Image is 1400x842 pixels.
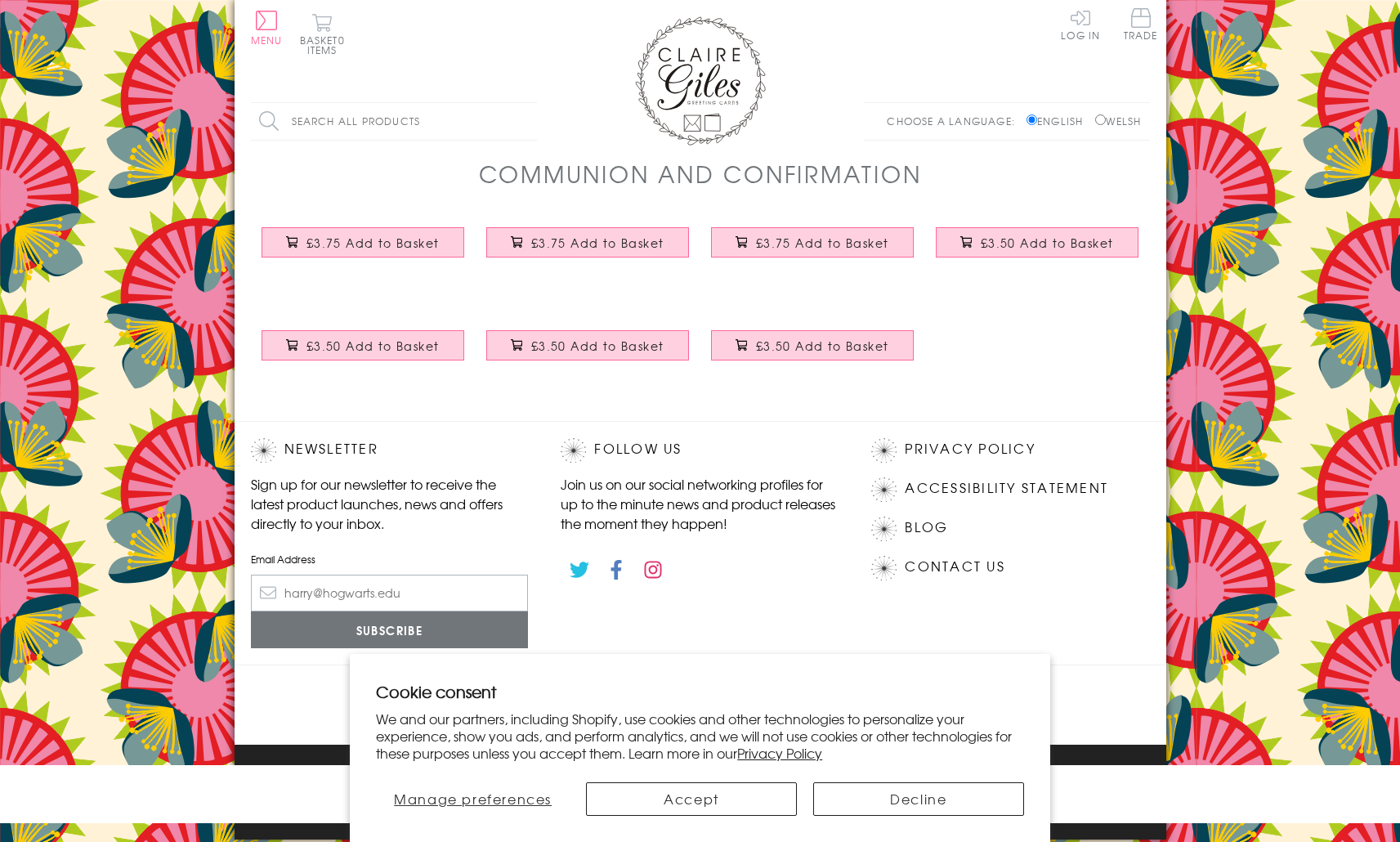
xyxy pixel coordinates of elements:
[394,789,552,808] span: Manage preferences
[925,215,1150,285] a: Confirmation Congratulations Card, Blue Dove, Embellished with a padded star £3.50 Add to Basket
[635,16,766,146] img: Claire Giles Greetings Cards
[251,215,476,285] a: First Holy Communion Card, Blue Flowers, Embellished with pompoms £3.75 Add to Basket
[376,782,570,816] button: Manage preferences
[479,157,922,190] h1: Communion and Confirmation
[700,318,925,388] a: First Holy Communion Card, Pink Cross, embellished with a fabric butterfly £3.50 Add to Basket
[561,474,839,533] p: Join us on our social networking profiles for up to the minute news and product releases the mome...
[700,215,925,285] a: Religious Occassions Card, Beads, First Holy Communion, Embellished with pompoms £3.75 Add to Basket
[262,330,464,361] button: £3.50 Add to Basket
[251,11,283,45] button: Menu
[376,680,1024,703] h2: Cookie consent
[251,575,529,611] input: harry@hogwarts.edu
[586,782,797,816] button: Accept
[561,438,839,463] h2: Follow Us
[300,13,345,55] button: Basket0 items
[531,338,664,354] span: £3.50 Add to Basket
[262,227,464,258] button: £3.75 Add to Basket
[887,114,1023,128] p: Choose a language:
[306,338,440,354] span: £3.50 Add to Basket
[1124,8,1158,43] a: Trade
[1095,114,1106,125] input: Welsh
[905,438,1035,460] a: Privacy Policy
[531,235,664,251] span: £3.75 Add to Basket
[1027,114,1091,128] label: English
[1027,114,1037,125] input: English
[486,330,689,361] button: £3.50 Add to Basket
[981,235,1114,251] span: £3.50 Add to Basket
[476,215,700,285] a: First Holy Communion Card, Pink Flowers, Embellished with pompoms £3.75 Add to Basket
[1095,114,1142,128] label: Welsh
[251,474,529,533] p: Sign up for our newsletter to receive the latest product launches, news and offers directly to yo...
[737,743,822,763] a: Privacy Policy
[1061,8,1100,40] a: Log In
[251,103,537,140] input: Search all products
[251,552,529,567] label: Email Address
[756,338,889,354] span: £3.50 Add to Basket
[936,227,1138,258] button: £3.50 Add to Basket
[306,235,440,251] span: £3.75 Add to Basket
[905,556,1004,578] a: Contact Us
[486,227,689,258] button: £3.75 Add to Basket
[251,318,476,388] a: Confirmation Congratulations Card, Pink Dove, Embellished with a padded star £3.50 Add to Basket
[376,710,1024,761] p: We and our partners, including Shopify, use cookies and other technologies to personalize your ex...
[251,33,283,47] span: Menu
[813,782,1024,816] button: Decline
[251,611,529,648] input: Subscribe
[905,517,948,539] a: Blog
[476,318,700,388] a: First Holy Communion Card, Blue Cross, Embellished with a shiny padded star £3.50 Add to Basket
[307,33,345,57] span: 0 items
[905,477,1108,499] a: Accessibility Statement
[521,103,537,140] input: Search
[1124,8,1158,40] span: Trade
[756,235,889,251] span: £3.75 Add to Basket
[711,330,914,361] button: £3.50 Add to Basket
[711,227,914,258] button: £3.75 Add to Basket
[251,438,529,463] h2: Newsletter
